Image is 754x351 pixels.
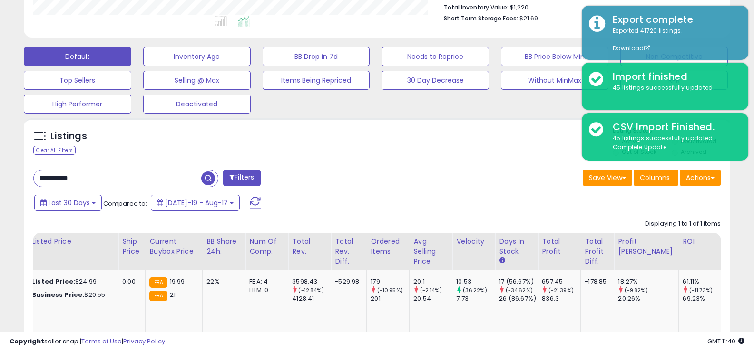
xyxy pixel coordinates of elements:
button: High Performer [24,95,131,114]
div: 0.00 [122,277,138,286]
small: FBA [149,277,167,288]
div: Profit [PERSON_NAME] [618,237,675,256]
span: 21 [170,290,176,299]
button: Inventory Age [143,47,251,66]
div: 69.23% [683,294,721,303]
a: Download [613,44,650,52]
div: Total Profit Diff. [585,237,610,266]
strong: Copyright [10,337,44,346]
div: CSV Import Finished. [606,120,741,134]
div: $20.55 [32,291,111,299]
div: 179 [371,277,409,286]
h5: Listings [50,130,87,143]
span: Columns [640,173,670,182]
button: Default [24,47,131,66]
button: Last 30 Days [34,195,102,211]
button: 30 Day Decrease [382,71,489,90]
div: $24.99 [32,277,111,286]
div: seller snap | | [10,337,165,346]
small: (-12.84%) [298,286,323,294]
div: Exported 41720 listings. [606,27,741,53]
button: Columns [634,170,678,186]
div: Total Rev. Diff. [335,237,362,266]
div: Days In Stock [499,237,534,256]
div: Total Profit [542,237,577,256]
b: Total Inventory Value: [444,3,509,11]
button: Top Sellers [24,71,131,90]
div: 45 listings successfully updated. [606,84,741,93]
div: Displaying 1 to 1 of 1 items [645,219,721,228]
button: BB Drop in 7d [263,47,370,66]
div: Import finished [606,70,741,84]
button: Filters [223,170,260,186]
div: 26 (86.67%) [499,294,538,303]
span: 2025-09-17 11:40 GMT [707,337,744,346]
small: (36.22%) [463,286,487,294]
div: 45 listings successfully updated. [606,134,741,152]
div: 20.1 [413,277,452,286]
div: 7.73 [456,294,495,303]
span: Last 30 Days [49,198,90,208]
div: 22% [206,277,238,286]
button: Selling @ Max [143,71,251,90]
small: (-11.73%) [689,286,713,294]
div: 20.54 [413,294,452,303]
small: (-2.14%) [420,286,442,294]
div: 20.26% [618,294,678,303]
div: Num of Comp. [249,237,284,256]
small: (-21.39%) [548,286,574,294]
span: [DATE]-19 - Aug-17 [165,198,228,208]
button: Actions [680,170,721,186]
small: FBA [149,291,167,301]
div: 3598.43 [292,277,331,286]
div: BB Share 24h. [206,237,241,256]
span: $21.69 [519,14,538,23]
b: Business Price: [32,290,84,299]
div: FBM: 0 [249,286,281,294]
div: 17 (56.67%) [499,277,538,286]
div: Ordered Items [371,237,405,256]
div: Current Buybox Price [149,237,198,256]
a: Privacy Policy [123,337,165,346]
li: $1,220 [444,1,714,12]
span: 19.99 [170,277,185,286]
span: Compared to: [103,199,147,208]
small: Days In Stock. [499,256,505,265]
small: (-34.62%) [506,286,533,294]
div: Listed Price [32,237,114,247]
button: Items Being Repriced [263,71,370,90]
div: ROI [683,237,717,247]
div: FBA: 4 [249,277,281,286]
div: Total Rev. [292,237,327,256]
button: Needs to Reprice [382,47,489,66]
b: Short Term Storage Fees: [444,14,518,22]
a: Terms of Use [81,337,122,346]
div: 201 [371,294,409,303]
button: Deactivated [143,95,251,114]
div: Velocity [456,237,491,247]
small: (-10.95%) [377,286,403,294]
u: Complete Update [613,143,666,151]
div: Ship Price [122,237,141,256]
button: Without MinMax [501,71,608,90]
div: 836.3 [542,294,580,303]
button: [DATE]-19 - Aug-17 [151,195,240,211]
div: 657.45 [542,277,580,286]
button: BB Price Below Min [501,47,608,66]
div: 18.27% [618,277,678,286]
div: Avg Selling Price [413,237,448,266]
div: 4128.41 [292,294,331,303]
div: Clear All Filters [33,146,76,155]
small: (-9.82%) [625,286,648,294]
div: -529.98 [335,277,359,286]
div: 10.53 [456,277,495,286]
b: Listed Price: [32,277,75,286]
div: 61.11% [683,277,721,286]
button: Save View [583,170,632,186]
div: -178.85 [585,277,607,286]
div: Export complete [606,13,741,27]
